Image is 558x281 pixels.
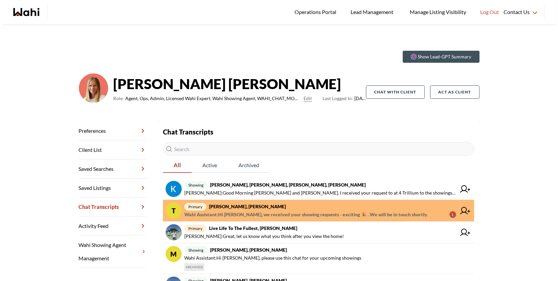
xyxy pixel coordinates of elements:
[163,178,474,200] a: showing[PERSON_NAME], [PERSON_NAME], [PERSON_NAME], [PERSON_NAME][PERSON_NAME]:Good Morning [PERS...
[418,53,472,60] p: Show Lead-GPT Summary
[114,94,124,102] span: Role:
[79,236,147,268] a: Wahi Showing Agent Management
[79,198,147,217] a: Chat Transcripts
[114,74,366,94] strong: [PERSON_NAME] [PERSON_NAME]
[79,140,147,160] a: Client List
[192,158,228,173] button: Active
[192,158,228,172] span: Active
[480,8,499,16] span: Log Out
[184,254,361,262] span: Wahi Assistant : Hi [PERSON_NAME], please use this chat for your upcoming showings
[449,211,456,218] div: 1
[323,95,353,101] span: Last Logged In:
[166,203,182,219] div: T
[366,85,425,99] button: Chat with client
[166,181,182,197] img: chat avatar
[295,8,339,16] span: Operations Portal
[408,8,468,16] span: Manage Listing Visibility
[184,263,204,271] span: ARCHIVED
[79,179,147,198] a: Saved Listings
[79,73,108,103] img: 0f07b375cde2b3f9.png
[163,158,192,172] span: All
[184,181,207,189] span: showing
[163,222,474,243] a: primaryLive life To the fullest, [PERSON_NAME][PERSON_NAME]:Great, let us know what you think aft...
[323,94,366,102] span: [DATE]
[403,51,480,63] button: Show Lead-GPT Summary
[184,189,456,197] span: [PERSON_NAME] : Good Morning [PERSON_NAME] and [PERSON_NAME]. I received your request to at 4 Tri...
[163,142,474,156] input: Search
[209,225,297,231] strong: Live life To the fullest, [PERSON_NAME]
[13,8,39,16] a: Wahi homepage
[228,158,270,173] button: Archived
[184,246,207,254] span: showing
[184,211,428,219] span: Wahi Assistant : Hi [PERSON_NAME], we received your showing requests - exciting 🎉 . We will be in...
[166,224,182,240] img: chat avatar
[79,121,147,140] a: Preferences
[210,182,366,188] strong: [PERSON_NAME], [PERSON_NAME], [PERSON_NAME], [PERSON_NAME]
[163,158,192,173] button: All
[79,160,147,179] a: Saved Searches
[430,85,480,99] button: Act as Client
[163,200,474,222] a: Tprimary[PERSON_NAME], [PERSON_NAME]Wahi Assistant:Hi [PERSON_NAME], we received your showing req...
[79,217,147,236] a: Activity Feed
[304,94,312,102] button: Edit
[210,247,287,253] strong: [PERSON_NAME], [PERSON_NAME]
[166,246,182,262] div: M
[209,204,286,209] strong: [PERSON_NAME], [PERSON_NAME]
[184,225,206,232] span: primary
[184,203,206,211] span: primary
[126,94,301,102] span: Agent, Ops, Admin, Licensed Wahi Expert, Wahi Showing Agent, WAHI_CHAT_MODERATOR
[228,158,270,172] span: Archived
[184,232,344,240] span: [PERSON_NAME] : Great, let us know what you think after you view the home!
[351,8,396,16] span: Lead Management
[163,128,213,136] strong: Chat Transcripts
[163,243,474,274] a: Mshowing[PERSON_NAME], [PERSON_NAME]Wahi Assistant:Hi [PERSON_NAME], please use this chat for you...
